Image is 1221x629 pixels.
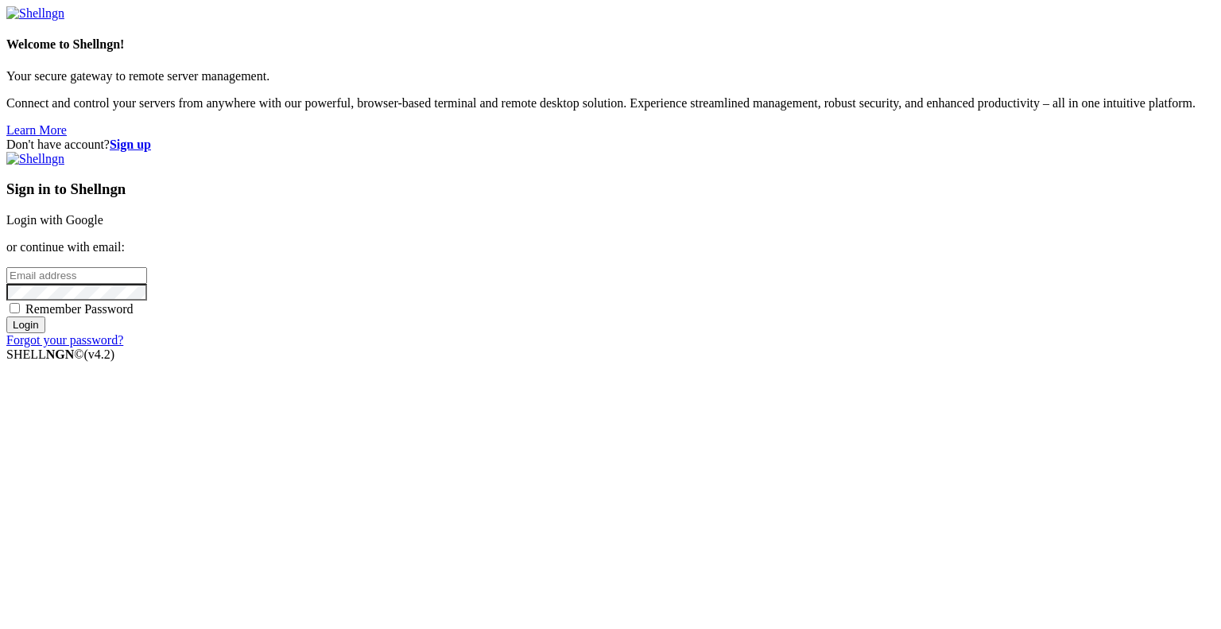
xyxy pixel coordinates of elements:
span: Remember Password [25,302,134,316]
input: Email address [6,267,147,284]
a: Sign up [110,138,151,151]
a: Login with Google [6,213,103,227]
p: or continue with email: [6,240,1215,254]
input: Login [6,316,45,333]
img: Shellngn [6,6,64,21]
b: NGN [46,348,75,361]
div: Don't have account? [6,138,1215,152]
img: Shellngn [6,152,64,166]
a: Forgot your password? [6,333,123,347]
span: 4.2.0 [84,348,115,361]
p: Your secure gateway to remote server management. [6,69,1215,83]
h3: Sign in to Shellngn [6,181,1215,198]
input: Remember Password [10,303,20,313]
span: SHELL © [6,348,114,361]
p: Connect and control your servers from anywhere with our powerful, browser-based terminal and remo... [6,96,1215,111]
h4: Welcome to Shellngn! [6,37,1215,52]
a: Learn More [6,123,67,137]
